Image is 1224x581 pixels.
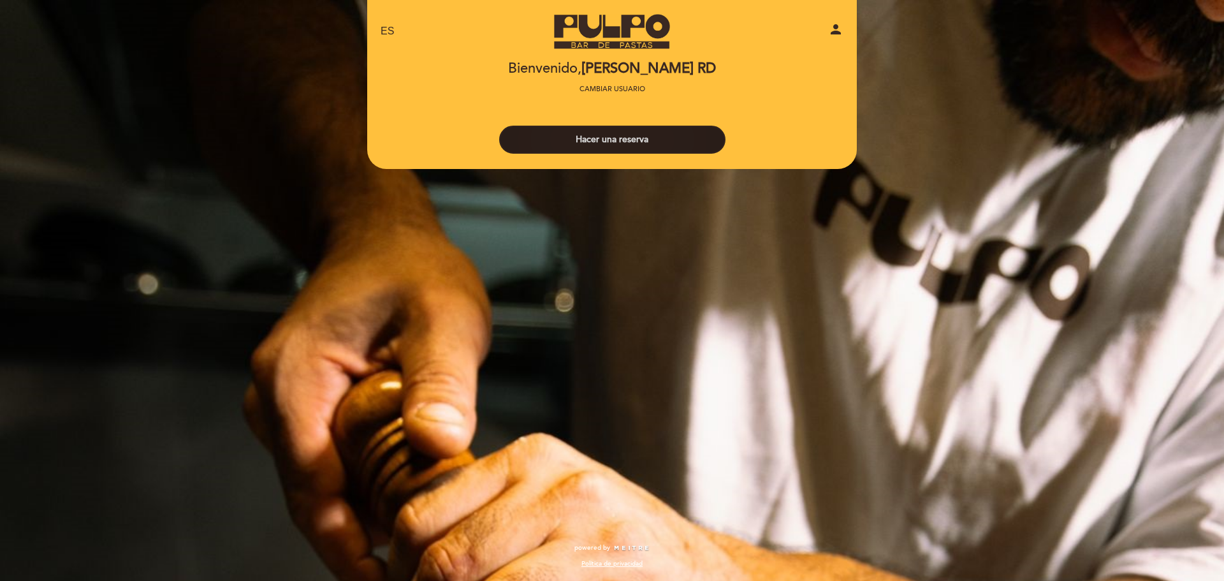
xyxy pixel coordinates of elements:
img: MEITRE [613,545,650,552]
span: powered by [574,543,610,552]
span: [PERSON_NAME] RD [581,60,716,77]
h2: Bienvenido, [508,61,716,77]
i: person [828,22,843,37]
button: Cambiar usuario [576,84,649,95]
button: Hacer una reserva [499,126,725,154]
button: person [828,22,843,41]
a: powered by [574,543,650,552]
a: Política de privacidad [581,559,643,568]
a: Pulpo - Bar de Pastas [532,14,692,49]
